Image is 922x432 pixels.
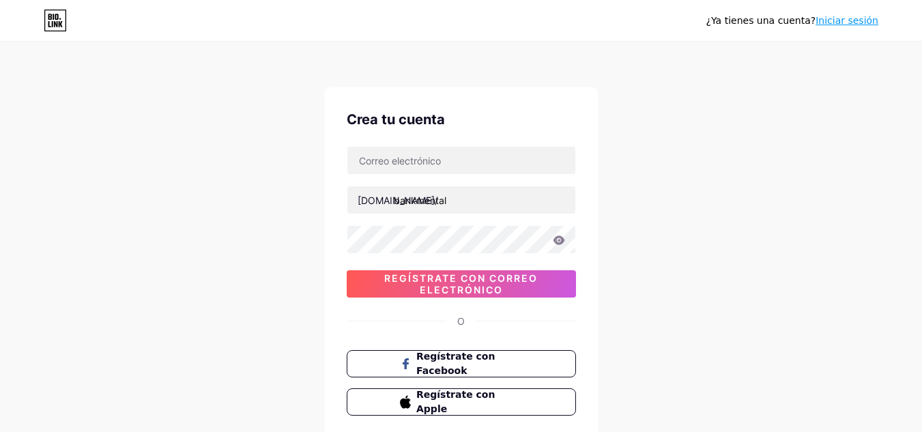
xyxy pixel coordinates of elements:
[347,270,576,298] button: Regístrate con correo electrónico
[416,351,495,376] font: Regístrate con Facebook
[347,111,445,128] font: Crea tu cuenta
[816,15,878,26] a: Iniciar sesión
[347,186,575,214] input: nombre de usuario
[347,388,576,416] button: Regístrate con Apple
[358,195,438,206] font: [DOMAIN_NAME]/
[416,389,495,414] font: Regístrate con Apple
[384,272,538,296] font: Regístrate con correo electrónico
[347,147,575,174] input: Correo electrónico
[347,350,576,377] button: Regístrate con Facebook
[457,315,465,327] font: O
[706,15,816,26] font: ¿Ya tienes una cuenta?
